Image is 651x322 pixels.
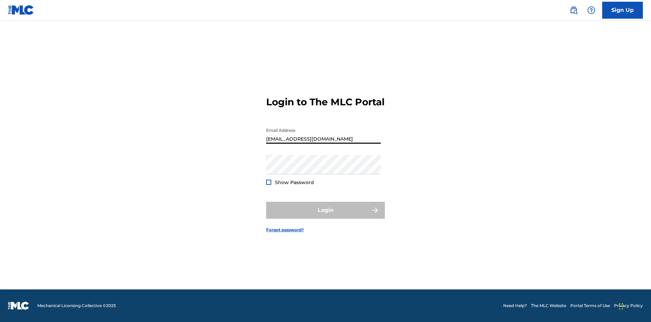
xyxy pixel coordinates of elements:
img: help [587,6,595,14]
img: MLC Logo [8,5,34,15]
a: Portal Terms of Use [570,303,610,309]
a: Sign Up [602,2,643,19]
a: Public Search [567,3,580,17]
a: The MLC Website [531,303,566,309]
iframe: Chat Widget [617,289,651,322]
div: Help [585,3,598,17]
img: logo [8,302,29,310]
a: Forgot password? [266,227,304,233]
span: Mechanical Licensing Collective © 2025 [37,303,116,309]
div: Drag [619,296,623,317]
span: Show Password [275,179,314,185]
img: search [570,6,578,14]
a: Privacy Policy [614,303,643,309]
h3: Login to The MLC Portal [266,96,384,108]
a: Need Help? [503,303,527,309]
